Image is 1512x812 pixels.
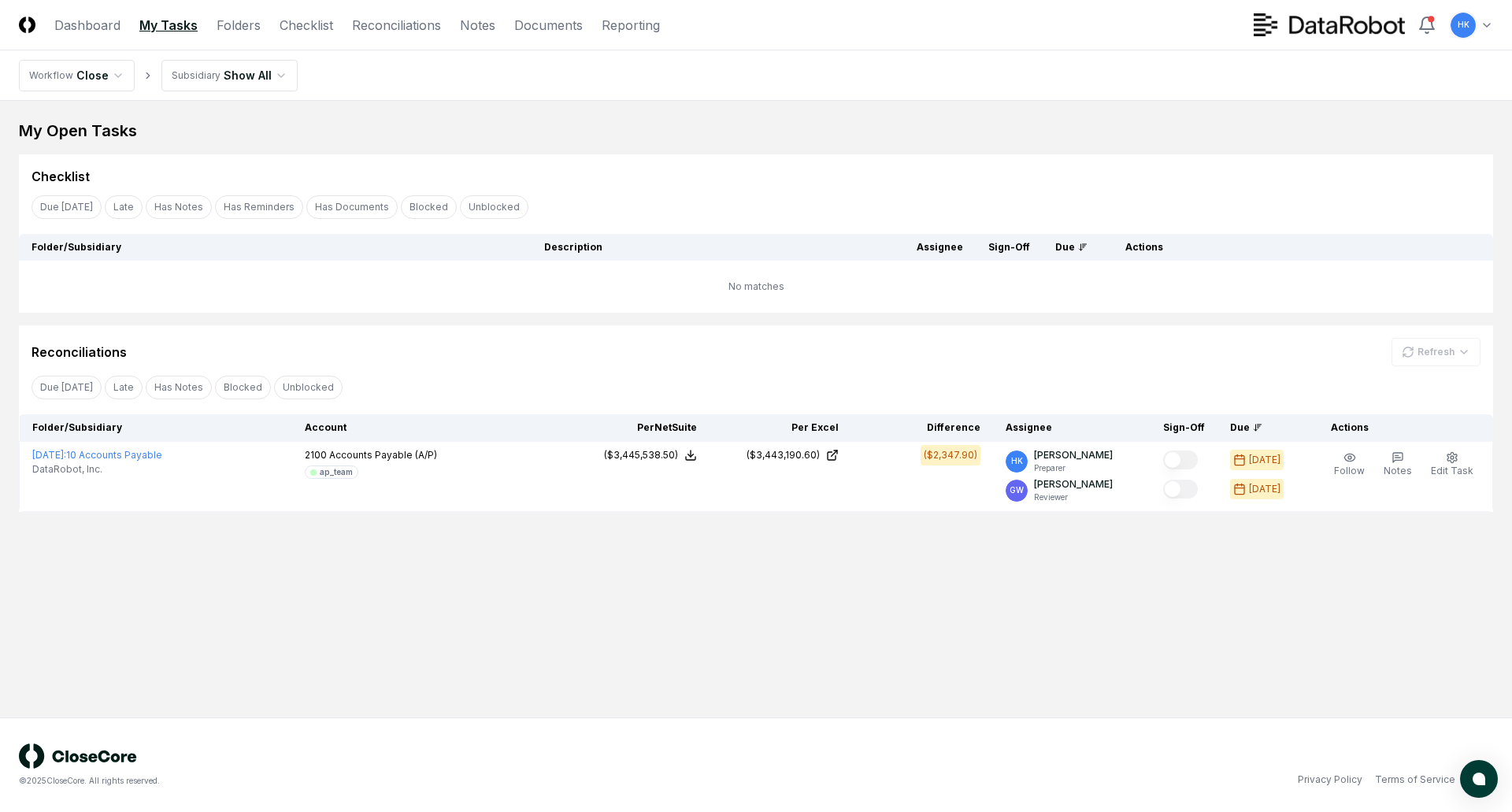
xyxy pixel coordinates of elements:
div: © 2025 CloseCore. All rights reserved. [19,775,756,787]
div: Due [1230,421,1293,435]
th: Folder/Subsidiary [19,234,532,261]
button: Unblocked [274,376,343,399]
p: [PERSON_NAME] [1034,448,1113,462]
th: Per Excel [710,414,851,442]
div: Due [1055,240,1088,254]
a: Documents [514,16,583,35]
span: HK [1458,19,1469,31]
div: Actions [1113,240,1480,254]
button: Mark complete [1163,450,1198,469]
img: logo [19,743,137,769]
button: Blocked [401,195,457,219]
a: My Tasks [139,16,198,35]
img: DataRobot logo [1254,13,1405,36]
button: Late [105,376,143,399]
a: ($3,443,190.60) [722,448,839,462]
a: Reporting [602,16,660,35]
p: Reviewer [1034,491,1113,503]
a: Reconciliations [352,16,441,35]
button: atlas-launcher [1460,760,1498,798]
div: Account [305,421,555,435]
th: Sign-Off [976,234,1043,261]
button: Unblocked [460,195,528,219]
button: Edit Task [1428,448,1477,481]
div: ($3,445,538.50) [604,448,678,462]
a: Privacy Policy [1298,773,1362,787]
span: Edit Task [1431,465,1473,476]
th: Assignee [904,234,976,261]
a: Terms of Service [1375,773,1455,787]
a: Folders [217,16,261,35]
button: Has Notes [146,195,212,219]
button: HK [1449,11,1477,39]
nav: breadcrumb [19,60,298,91]
button: Notes [1380,448,1415,481]
button: Has Documents [306,195,398,219]
button: Late [105,195,143,219]
td: No matches [19,261,1493,313]
th: Per NetSuite [568,414,710,442]
button: Has Reminders [215,195,303,219]
p: Preparer [1034,462,1113,474]
div: Checklist [31,167,90,186]
p: [PERSON_NAME] [1034,477,1113,491]
span: HK [1011,455,1023,467]
th: Folder/Subsidiary [20,414,292,442]
img: Logo [19,17,35,33]
th: Sign-Off [1151,414,1217,442]
button: Follow [1331,448,1368,481]
th: Assignee [993,414,1151,442]
th: Description [532,234,904,261]
div: ap_team [320,466,353,478]
div: My Open Tasks [19,120,1493,142]
div: Subsidiary [172,69,220,83]
a: Dashboard [54,16,120,35]
span: Accounts Payable (A/P) [329,449,437,461]
div: [DATE] [1249,482,1280,496]
th: Difference [851,414,993,442]
a: [DATE]:10 Accounts Payable [32,449,162,461]
button: Blocked [215,376,271,399]
span: GW [1010,484,1024,496]
div: [DATE] [1249,453,1280,467]
button: ($3,445,538.50) [604,448,697,462]
div: ($3,443,190.60) [747,448,820,462]
button: Due Today [31,195,102,219]
button: Due Today [31,376,102,399]
div: Reconciliations [31,343,127,362]
a: Notes [460,16,495,35]
span: DataRobot, Inc. [32,462,102,476]
div: Workflow [29,69,73,83]
button: Mark complete [1163,480,1198,499]
span: Follow [1334,465,1365,476]
span: Notes [1384,465,1412,476]
button: Has Notes [146,376,212,399]
div: ($2,347.90) [924,448,977,462]
span: [DATE] : [32,449,66,461]
span: 2100 [305,449,327,461]
div: Actions [1318,421,1480,435]
a: Checklist [280,16,333,35]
